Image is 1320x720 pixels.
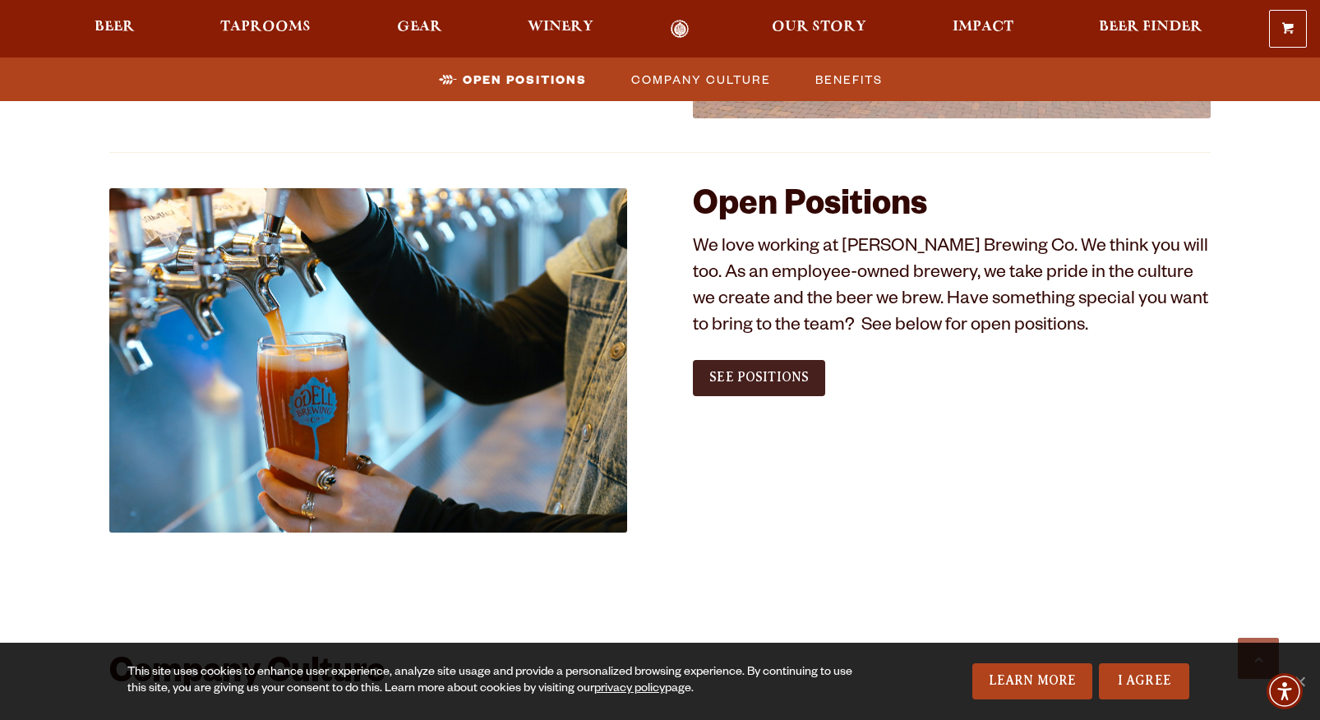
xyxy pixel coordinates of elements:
[1238,638,1279,679] a: Scroll to top
[621,67,779,91] a: Company Culture
[517,20,604,39] a: Winery
[1099,663,1189,699] a: I Agree
[972,663,1093,699] a: Learn More
[953,21,1013,34] span: Impact
[772,21,866,34] span: Our Story
[693,236,1211,341] p: We love working at [PERSON_NAME] Brewing Co. We think you will too. As an employee-owned brewery,...
[95,21,135,34] span: Beer
[805,67,891,91] a: Benefits
[397,21,442,34] span: Gear
[815,67,883,91] span: Benefits
[84,20,145,39] a: Beer
[761,20,877,39] a: Our Story
[648,20,710,39] a: Odell Home
[210,20,321,39] a: Taprooms
[1099,21,1202,34] span: Beer Finder
[528,21,593,34] span: Winery
[709,370,809,385] span: See Positions
[1088,20,1213,39] a: Beer Finder
[220,21,311,34] span: Taprooms
[693,188,1211,228] h2: Open Positions
[429,67,595,91] a: Open Positions
[127,665,870,698] div: This site uses cookies to enhance user experience, analyze site usage and provide a personalized ...
[1267,673,1303,709] div: Accessibility Menu
[693,360,825,396] a: See Positions
[386,20,453,39] a: Gear
[594,683,665,696] a: privacy policy
[631,67,771,91] span: Company Culture
[109,188,627,533] img: Jobs_1
[463,67,587,91] span: Open Positions
[942,20,1024,39] a: Impact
